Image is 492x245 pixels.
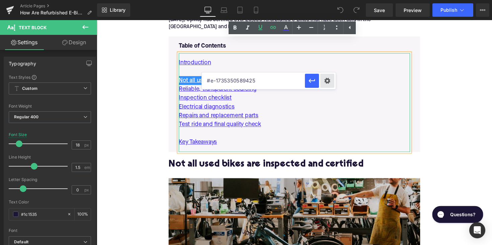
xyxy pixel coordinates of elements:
a: Laptop [216,3,232,17]
span: Preview [404,7,422,14]
span: px [84,188,90,192]
div: Typography [9,57,36,66]
span: How Are Refurbished E-Bikes Inspected and Certified in the [GEOGRAPHIC_DATA]? [20,10,84,15]
a: Desktop [200,3,216,17]
span: Save [374,7,385,14]
button: Redo [350,3,363,17]
input: Eg: https://gem-buider.com [202,72,305,89]
span: px [84,143,90,147]
span: Library [110,7,126,13]
a: Not all used bikes are inspected and certified [84,57,205,66]
a: Design [50,35,98,50]
div: Text Color [9,200,91,204]
button: More [476,3,489,17]
div: Font [9,228,91,233]
a: Inspection checklist [84,75,138,84]
div: Letter Spacing [9,177,91,182]
a: Electrical diagnostics [84,84,141,94]
span: Text Block [19,25,47,30]
div: Font Size [9,132,27,137]
a: Preview [396,3,430,17]
b: Custom [22,86,37,91]
a: Introduction [84,39,117,48]
button: Undo [334,3,347,17]
i: Default [14,239,28,245]
a: Tablet [232,3,248,17]
a: Repairs and replacement parts [84,94,166,103]
input: Color [21,210,64,218]
b: Regular 400 [14,114,39,119]
div: % [75,208,91,220]
a: Mobile [248,3,264,17]
a: Article Pages [20,3,97,9]
a: Key Takeaways [84,121,123,130]
button: Publish [432,3,473,17]
div: Font Weight [9,104,91,109]
a: New Library [97,3,130,17]
iframe: Gorgias live chat messenger [340,188,398,210]
div: Line Height [9,155,91,160]
span: em [84,165,90,170]
h2: Not all used bikes are inspected and certified [74,143,331,154]
font: Table of Contents [84,23,132,29]
span: Publish [440,7,457,13]
div: Text Styles [9,74,91,80]
a: Test ride and final quality check [84,103,168,112]
a: Reliable, transparent sourcing [84,66,164,75]
div: Open Intercom Messenger [469,222,485,238]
